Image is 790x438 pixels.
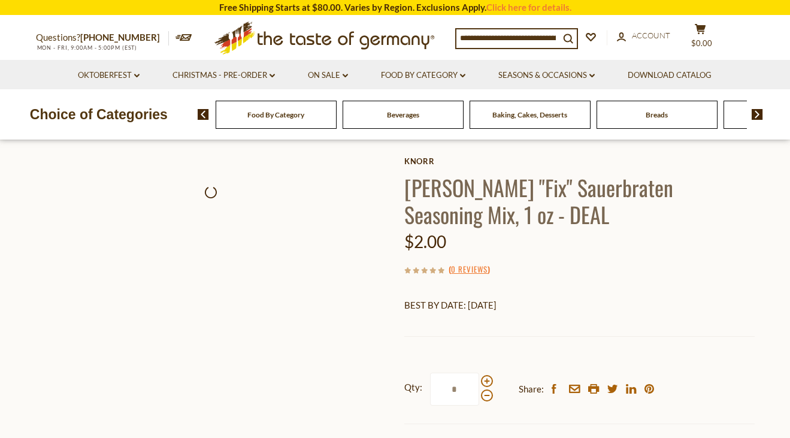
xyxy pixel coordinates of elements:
span: $0.00 [691,38,712,48]
a: Food By Category [381,69,465,82]
h1: [PERSON_NAME] "Fix" Sauerbraten Seasoning Mix, 1 oz - DEAL [404,174,755,228]
span: MON - FRI, 9:00AM - 5:00PM (EST) [36,44,138,51]
a: On Sale [308,69,348,82]
span: ( ) [449,263,490,275]
a: Knorr [404,156,755,166]
a: Seasons & Occasions [498,69,595,82]
p: Questions? [36,30,169,46]
a: Beverages [387,110,419,119]
button: $0.00 [683,23,719,53]
a: [PHONE_NUMBER] [80,32,160,43]
span: $2.00 [404,231,446,252]
input: Qty: [430,373,479,406]
strong: Qty: [404,380,422,395]
a: Click here for details. [486,2,571,13]
span: Account [632,31,670,40]
a: Baking, Cakes, Desserts [492,110,567,119]
a: Account [617,29,670,43]
a: Christmas - PRE-ORDER [172,69,275,82]
a: 0 Reviews [451,263,488,276]
img: next arrow [752,109,763,120]
p: BEST BY DATE: [DATE] [404,298,755,313]
a: Breads [646,110,668,119]
span: Share: [519,382,544,397]
a: Food By Category [247,110,304,119]
img: previous arrow [198,109,209,120]
a: Download Catalog [628,69,712,82]
a: Oktoberfest [78,69,140,82]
